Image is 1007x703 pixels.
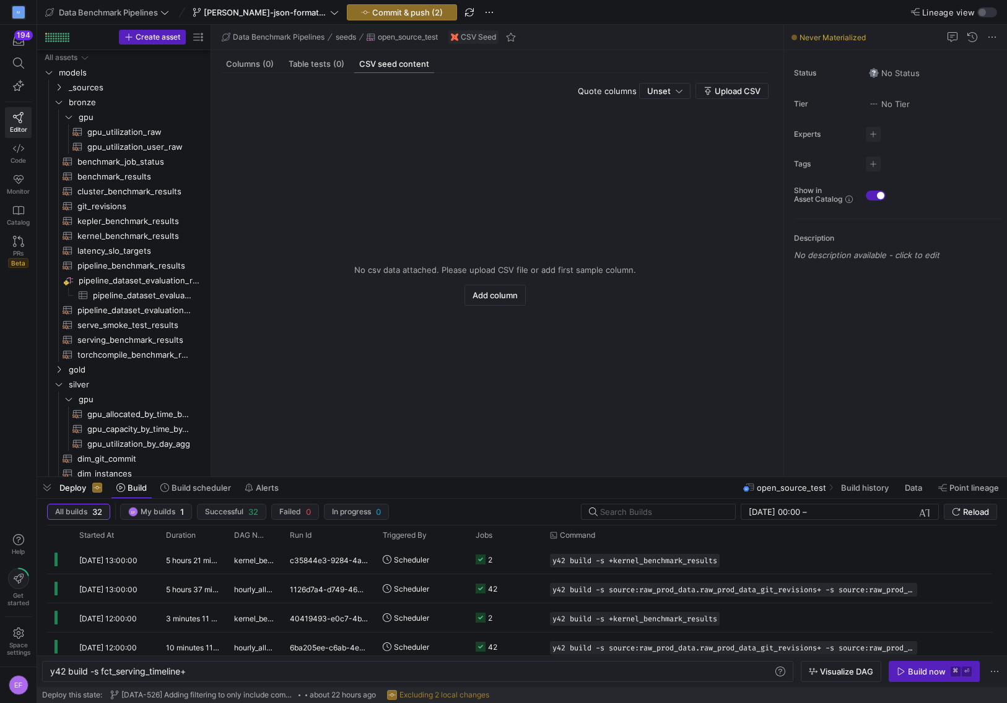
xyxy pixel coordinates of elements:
[794,100,856,108] span: Tier
[42,362,206,377] div: Press SPACE to select this row.
[205,507,243,516] span: Successful
[79,531,114,540] span: Started At
[552,585,915,594] span: y42 build -s source:raw_prod_data.raw_prod_data_git_revisions+ -s source:raw_prod_data.raw_prod_d...
[13,249,24,257] span: PRs
[488,545,492,574] div: 2
[42,184,206,199] div: Press SPACE to select this row.
[42,4,172,20] button: Data Benchmark Pipelines
[332,507,371,516] span: In progress
[5,672,32,698] button: EF
[69,80,204,95] span: _sources
[282,603,375,632] div: 40419493-e0c7-4b99-b00b-79672abf6563
[42,407,206,421] a: gpu_allocated_by_time_by_namespace_agg​​​​​​​​​​
[333,60,344,68] span: (0)
[42,317,206,332] div: Press SPACE to select this row.
[354,265,636,275] span: No csv data attached. Please upload CSV file or add first sample column.
[121,691,296,699] span: [DATA-526] Adding filtering to only include commits to main (#116)
[166,531,196,540] span: Duration
[77,259,192,273] span: pipeline_benchmark_results​​​​​​​​​​
[841,483,889,493] span: Build history
[256,483,279,493] span: Alerts
[111,477,152,498] button: Build
[42,213,206,228] div: Press SPACE to select this row.
[42,213,206,228] a: kepler_benchmark_results​​​​​​​​​​
[136,33,180,41] span: Create asset
[378,33,438,41] span: open_source_test
[42,139,206,154] div: Press SPACE to select this row.
[5,107,32,138] a: Editor
[128,507,138,517] div: EF
[42,347,206,362] div: Press SPACE to select this row.
[79,392,204,407] span: gpu
[12,6,25,19] div: M
[77,184,192,199] span: cluster_benchmark_results​​​​​​​​​​
[42,436,206,451] a: gpu_utilization_by_day_agg​​​​​​​​​​
[384,687,492,703] button: Excluding 2 local changes
[10,126,27,133] span: Editor
[77,229,192,243] span: kernel_benchmark_results​​​​​​​​​​
[42,273,206,288] div: Press SPACE to select this row.
[42,421,206,436] a: gpu_capacity_by_time_by_gpu_agg​​​​​​​​​​
[141,507,175,516] span: My builds
[715,86,761,96] span: Upload CSV
[42,95,206,110] div: Press SPACE to select this row.
[42,377,206,392] div: Press SPACE to select this row.
[803,507,807,517] span: –
[42,436,206,451] div: Press SPACE to select this row.
[50,666,186,676] span: y42 build -s fct_serving_timeline+
[107,688,379,702] button: [DATA-526] Adding filtering to only include commits to main (#116)about 22 hours ago
[234,531,266,540] span: DAG Name
[42,139,206,154] a: gpu_utilization_user_raw​​​​​​​​​​
[59,483,86,493] span: Deploy
[757,483,826,493] span: open_source_test
[383,531,427,540] span: Triggered By
[42,169,206,184] div: Press SPACE to select this row.
[5,2,32,23] a: M
[42,228,206,243] div: Press SPACE to select this row.
[869,68,920,78] span: No Status
[42,243,206,258] a: latency_slo_targets​​​​​​​​​​
[42,303,206,317] div: Press SPACE to select this row.
[347,4,457,20] button: Commit & push (2)
[79,643,137,652] span: [DATE] 12:00:00
[77,452,192,466] span: dim_git_commit​​​​​​​​​​
[59,66,204,80] span: models
[552,644,915,652] span: y42 build -s source:raw_prod_data.raw_prod_data_git_revisions+ -s source:raw_prod_data.raw_prod_d...
[922,7,975,17] span: Lineage view
[234,575,275,604] span: hourly_all_raw_bench_data_sync
[399,691,489,699] span: Excluding 2 local changes
[197,504,266,520] button: Successful32
[120,504,192,520] button: EFMy builds1
[794,130,856,139] span: Experts
[42,288,206,303] div: Press SPACE to select this row.
[820,666,873,676] span: Visualize DAG
[77,318,192,332] span: serve_smoke_test_results​​​​​​​​​​
[77,170,192,184] span: benchmark_results​​​​​​​​​​
[42,421,206,436] div: Press SPACE to select this row.
[234,604,275,633] span: kernel_benchmark_results_sync
[42,124,206,139] a: gpu_utilization_raw​​​​​​​​​​
[42,466,206,481] div: Press SPACE to select this row.
[8,258,28,268] span: Beta
[42,407,206,421] div: Press SPACE to select this row.
[290,531,312,540] span: Run Id
[79,614,137,623] span: [DATE] 12:00:00
[79,556,137,565] span: [DATE] 13:00:00
[42,317,206,332] a: serve_smoke_test_results​​​​​​​​​​
[464,285,526,306] button: Add column
[77,214,192,228] span: kepler_benchmark_results​​​​​​​​​​
[233,33,325,41] span: Data Benchmark Pipelines
[552,556,717,565] span: y42 build -s +kernel_benchmark_results
[42,228,206,243] a: kernel_benchmark_results​​​​​​​​​​
[45,53,77,62] div: All assets
[69,95,204,110] span: bronze
[488,574,497,603] div: 42
[5,563,32,611] button: Getstarted
[42,154,206,169] div: Press SPACE to select this row.
[5,622,32,662] a: Spacesettings
[473,290,518,300] span: Add column
[869,99,879,109] img: No tier
[190,4,342,20] button: [PERSON_NAME]-json-formatter
[119,30,186,45] button: Create asset
[962,666,972,676] kbd: ⏎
